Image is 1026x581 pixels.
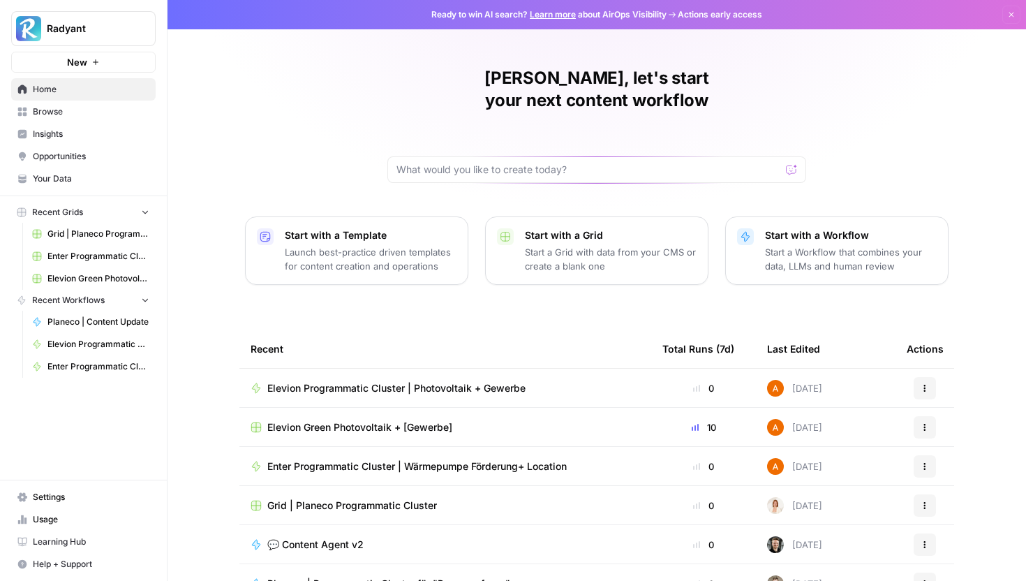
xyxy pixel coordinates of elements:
[11,78,156,101] a: Home
[33,105,149,118] span: Browse
[11,145,156,168] a: Opportunities
[662,538,745,552] div: 0
[431,8,667,21] span: Ready to win AI search? about AirOps Visibility
[11,202,156,223] button: Recent Grids
[26,223,156,245] a: Grid | Planeco Programmatic Cluster
[662,381,745,395] div: 0
[525,228,697,242] p: Start with a Grid
[267,381,526,395] span: Elevion Programmatic Cluster | Photovoltaik + Gewerbe
[767,380,784,397] img: 71t3y95cntpszi420laan1tvhrtk
[267,459,567,473] span: Enter Programmatic Cluster | Wärmepumpe Förderung+ Location
[765,245,937,273] p: Start a Workflow that combines your data, LLMs and human review
[11,290,156,311] button: Recent Workflows
[47,272,149,285] span: Elevion Green Photovoltaik + [Gewerbe]
[662,499,745,513] div: 0
[907,330,944,368] div: Actions
[47,250,149,263] span: Enter Programmatic Cluster Wärmepumpe Förderung + Local
[11,508,156,531] a: Usage
[251,381,640,395] a: Elevion Programmatic Cluster | Photovoltaik + Gewerbe
[387,67,806,112] h1: [PERSON_NAME], let's start your next content workflow
[485,216,708,285] button: Start with a GridStart a Grid with data from your CMS or create a blank one
[678,8,762,21] span: Actions early access
[267,538,364,552] span: 💬 Content Agent v2
[33,558,149,571] span: Help + Support
[33,150,149,163] span: Opportunities
[11,123,156,145] a: Insights
[251,420,640,434] a: Elevion Green Photovoltaik + [Gewerbe]
[767,419,822,436] div: [DATE]
[11,553,156,575] button: Help + Support
[11,486,156,508] a: Settings
[47,228,149,240] span: Grid | Planeco Programmatic Cluster
[33,513,149,526] span: Usage
[32,206,83,219] span: Recent Grids
[16,16,41,41] img: Radyant Logo
[33,83,149,96] span: Home
[285,245,456,273] p: Launch best-practice driven templates for content creation and operations
[33,491,149,503] span: Settings
[662,420,745,434] div: 10
[725,216,949,285] button: Start with a WorkflowStart a Workflow that combines your data, LLMs and human review
[11,168,156,190] a: Your Data
[33,128,149,140] span: Insights
[67,55,87,69] span: New
[245,216,468,285] button: Start with a TemplateLaunch best-practice driven templates for content creation and operations
[11,11,156,46] button: Workspace: Radyant
[662,459,745,473] div: 0
[662,330,734,368] div: Total Runs (7d)
[767,380,822,397] div: [DATE]
[267,499,437,513] span: Grid | Planeco Programmatic Cluster
[11,531,156,553] a: Learning Hub
[26,333,156,355] a: Elevion Programmatic Cluster | Photovoltaik + Gewerbe
[767,458,822,475] div: [DATE]
[33,172,149,185] span: Your Data
[32,294,105,307] span: Recent Workflows
[47,338,149,351] span: Elevion Programmatic Cluster | Photovoltaik + Gewerbe
[26,245,156,267] a: Enter Programmatic Cluster Wärmepumpe Förderung + Local
[251,538,640,552] a: 💬 Content Agent v2
[267,420,452,434] span: Elevion Green Photovoltaik + [Gewerbe]
[251,459,640,473] a: Enter Programmatic Cluster | Wärmepumpe Förderung+ Location
[525,245,697,273] p: Start a Grid with data from your CMS or create a blank one
[11,101,156,123] a: Browse
[530,9,576,20] a: Learn more
[26,311,156,333] a: Planeco | Content Update
[47,360,149,373] span: Enter Programmatic Cluster | Wärmepumpe Förderung+ Location
[767,330,820,368] div: Last Edited
[767,458,784,475] img: 71t3y95cntpszi420laan1tvhrtk
[285,228,456,242] p: Start with a Template
[26,267,156,290] a: Elevion Green Photovoltaik + [Gewerbe]
[47,316,149,328] span: Planeco | Content Update
[767,497,822,514] div: [DATE]
[765,228,937,242] p: Start with a Workflow
[767,419,784,436] img: 71t3y95cntpszi420laan1tvhrtk
[396,163,780,177] input: What would you like to create today?
[767,497,784,514] img: vbiw2zl0utsjnsljt7n0xx40yx3a
[33,536,149,548] span: Learning Hub
[767,536,784,553] img: nsz7ygi684te8j3fjxnecco2tbkp
[47,22,131,36] span: Radyant
[251,330,640,368] div: Recent
[26,355,156,378] a: Enter Programmatic Cluster | Wärmepumpe Förderung+ Location
[251,499,640,513] a: Grid | Planeco Programmatic Cluster
[767,536,822,553] div: [DATE]
[11,52,156,73] button: New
